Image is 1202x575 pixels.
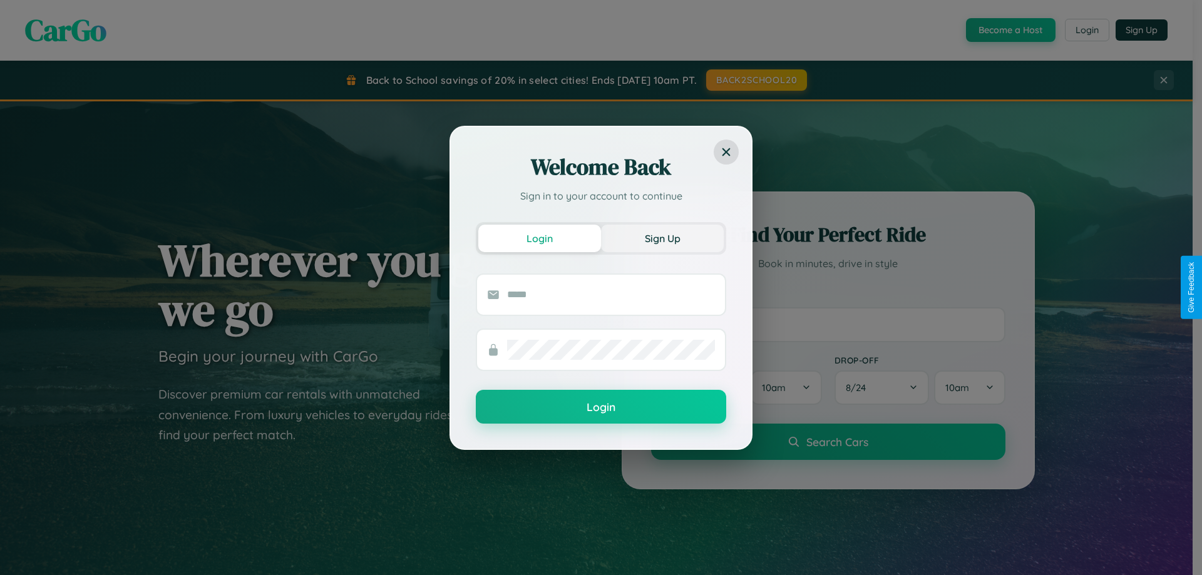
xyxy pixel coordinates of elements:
[478,225,601,252] button: Login
[476,188,726,203] p: Sign in to your account to continue
[476,152,726,182] h2: Welcome Back
[476,390,726,424] button: Login
[601,225,724,252] button: Sign Up
[1187,262,1196,313] div: Give Feedback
